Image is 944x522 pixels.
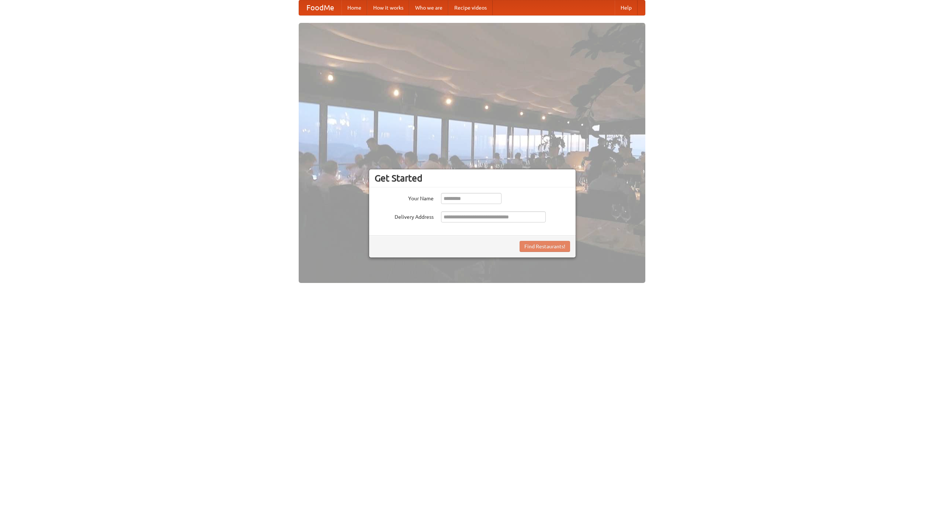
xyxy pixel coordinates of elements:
a: Recipe videos [448,0,493,15]
a: Home [341,0,367,15]
label: Delivery Address [375,211,434,221]
h3: Get Started [375,173,570,184]
a: FoodMe [299,0,341,15]
button: Find Restaurants! [520,241,570,252]
a: Help [615,0,638,15]
label: Your Name [375,193,434,202]
a: How it works [367,0,409,15]
a: Who we are [409,0,448,15]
